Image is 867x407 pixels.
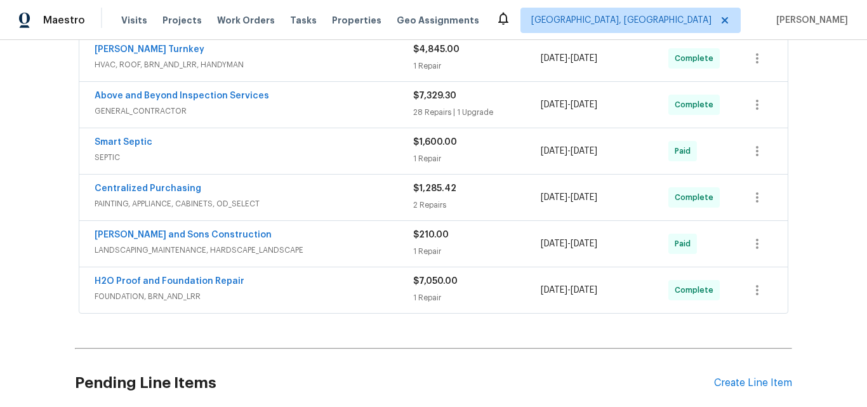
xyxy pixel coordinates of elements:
span: Projects [162,14,202,27]
span: Complete [675,52,718,65]
span: [DATE] [571,239,597,248]
span: GENERAL_CONTRACTOR [95,105,413,117]
span: Maestro [43,14,85,27]
span: [DATE] [541,147,567,156]
a: Smart Septic [95,138,152,147]
span: [DATE] [541,100,567,109]
span: [DATE] [571,286,597,295]
span: $7,329.30 [413,91,456,100]
span: [GEOGRAPHIC_DATA], [GEOGRAPHIC_DATA] [531,14,711,27]
span: [DATE] [541,239,567,248]
span: [DATE] [541,286,567,295]
span: [DATE] [571,100,597,109]
div: 1 Repair [413,152,541,165]
span: Geo Assignments [397,14,479,27]
span: [DATE] [571,147,597,156]
span: Complete [675,191,718,204]
span: Tasks [290,16,317,25]
a: [PERSON_NAME] Turnkey [95,45,204,54]
span: - [541,52,597,65]
span: Complete [675,98,718,111]
div: Create Line Item [714,377,792,389]
span: [DATE] [571,193,597,202]
div: 1 Repair [413,245,541,258]
span: FOUNDATION, BRN_AND_LRR [95,290,413,303]
div: 2 Repairs [413,199,541,211]
span: Paid [675,237,696,250]
div: 28 Repairs | 1 Upgrade [413,106,541,119]
span: $4,845.00 [413,45,460,54]
span: - [541,98,597,111]
span: [PERSON_NAME] [771,14,848,27]
span: - [541,191,597,204]
div: 1 Repair [413,60,541,72]
span: $210.00 [413,230,449,239]
span: $1,285.42 [413,184,456,193]
span: Paid [675,145,696,157]
span: - [541,237,597,250]
span: Work Orders [217,14,275,27]
span: HVAC, ROOF, BRN_AND_LRR, HANDYMAN [95,58,413,71]
span: Complete [675,284,718,297]
span: $1,600.00 [413,138,457,147]
span: SEPTIC [95,151,413,164]
span: $7,050.00 [413,277,458,286]
a: H2O Proof and Foundation Repair [95,277,244,286]
span: [DATE] [571,54,597,63]
span: LANDSCAPING_MAINTENANCE, HARDSCAPE_LANDSCAPE [95,244,413,257]
span: Visits [121,14,147,27]
span: - [541,145,597,157]
span: [DATE] [541,193,567,202]
div: 1 Repair [413,291,541,304]
span: PAINTING, APPLIANCE, CABINETS, OD_SELECT [95,197,413,210]
span: Properties [332,14,381,27]
span: [DATE] [541,54,567,63]
a: Above and Beyond Inspection Services [95,91,269,100]
a: [PERSON_NAME] and Sons Construction [95,230,272,239]
a: Centralized Purchasing [95,184,201,193]
span: - [541,284,597,297]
